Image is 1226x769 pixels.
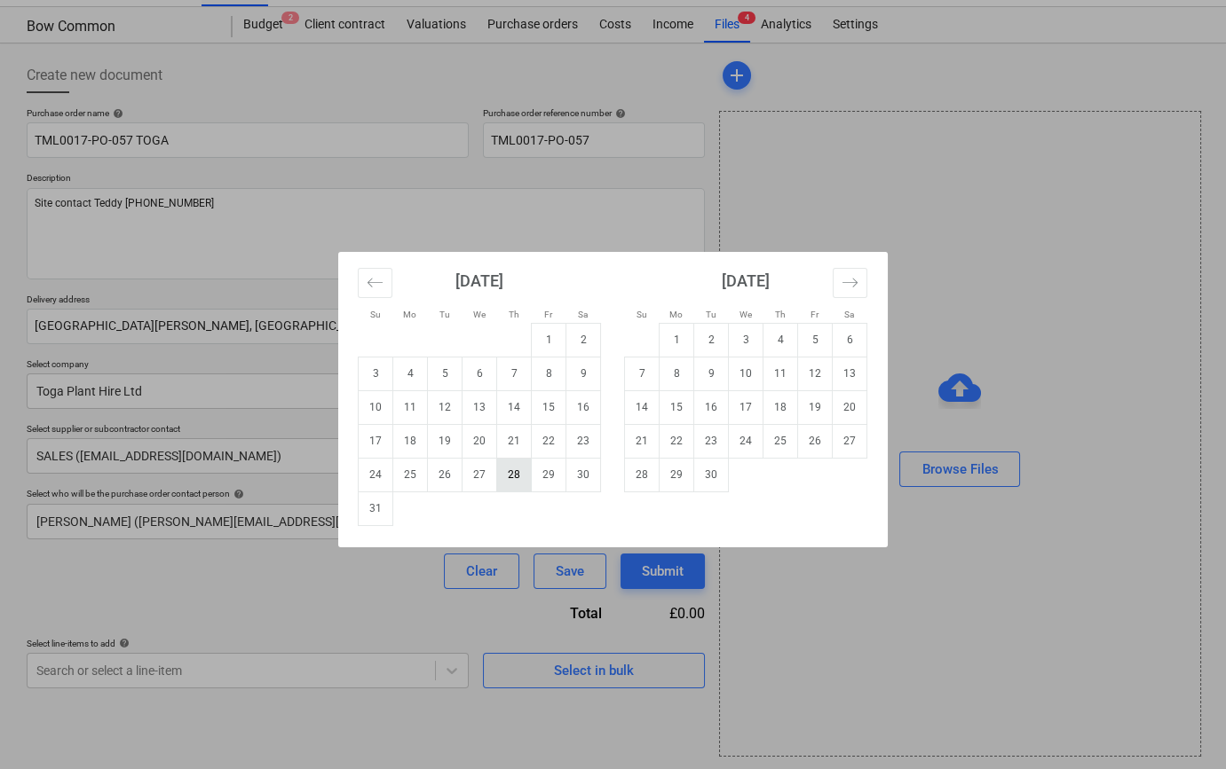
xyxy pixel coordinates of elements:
[660,323,694,357] td: Monday, September 1, 2025
[566,424,601,458] td: Saturday, August 23, 2025
[439,310,450,319] small: Tu
[358,268,392,298] button: Move backward to switch to the previous month.
[509,310,519,319] small: Th
[833,390,867,424] td: Saturday, September 20, 2025
[637,310,647,319] small: Su
[763,424,798,458] td: Thursday, September 25, 2025
[660,458,694,491] td: Monday, September 29, 2025
[566,390,601,424] td: Saturday, August 16, 2025
[497,424,532,458] td: Thursday, August 21, 2025
[473,310,486,319] small: We
[359,424,393,458] td: Sunday, August 17, 2025
[660,357,694,390] td: Monday, September 8, 2025
[694,424,729,458] td: Tuesday, September 23, 2025
[625,390,660,424] td: Sunday, September 14, 2025
[694,357,729,390] td: Tuesday, September 9, 2025
[359,357,393,390] td: Sunday, August 3, 2025
[833,268,867,298] button: Move forward to switch to the next month.
[740,310,752,319] small: We
[497,458,532,491] td: Thursday, August 28, 2025
[694,390,729,424] td: Tuesday, September 16, 2025
[428,424,463,458] td: Tuesday, August 19, 2025
[660,424,694,458] td: Monday, September 22, 2025
[497,390,532,424] td: Thursday, August 14, 2025
[798,323,833,357] td: Friday, September 5, 2025
[403,310,416,319] small: Mo
[566,323,601,357] td: Saturday, August 2, 2025
[393,424,428,458] td: Monday, August 18, 2025
[763,323,798,357] td: Thursday, September 4, 2025
[428,390,463,424] td: Tuesday, August 12, 2025
[370,310,381,319] small: Su
[578,310,588,319] small: Sa
[463,390,497,424] td: Wednesday, August 13, 2025
[669,310,683,319] small: Mo
[463,357,497,390] td: Wednesday, August 6, 2025
[763,390,798,424] td: Thursday, September 18, 2025
[833,323,867,357] td: Saturday, September 6, 2025
[393,390,428,424] td: Monday, August 11, 2025
[532,458,566,491] td: Friday, August 29, 2025
[359,458,393,491] td: Sunday, August 24, 2025
[798,424,833,458] td: Friday, September 26, 2025
[455,271,503,290] strong: [DATE]
[428,458,463,491] td: Tuesday, August 26, 2025
[729,424,763,458] td: Wednesday, September 24, 2025
[729,390,763,424] td: Wednesday, September 17, 2025
[544,310,552,319] small: Fr
[660,390,694,424] td: Monday, September 15, 2025
[428,357,463,390] td: Tuesday, August 5, 2025
[729,323,763,357] td: Wednesday, September 3, 2025
[566,357,601,390] td: Saturday, August 9, 2025
[833,357,867,390] td: Saturday, September 13, 2025
[844,310,854,319] small: Sa
[763,357,798,390] td: Thursday, September 11, 2025
[833,424,867,458] td: Saturday, September 27, 2025
[338,252,888,547] div: Calendar
[625,424,660,458] td: Sunday, September 21, 2025
[359,390,393,424] td: Sunday, August 10, 2025
[694,458,729,491] td: Tuesday, September 30, 2025
[393,458,428,491] td: Monday, August 25, 2025
[775,310,786,319] small: Th
[463,458,497,491] td: Wednesday, August 27, 2025
[811,310,819,319] small: Fr
[532,357,566,390] td: Friday, August 8, 2025
[463,424,497,458] td: Wednesday, August 20, 2025
[694,323,729,357] td: Tuesday, September 2, 2025
[729,357,763,390] td: Wednesday, September 10, 2025
[566,458,601,491] td: Saturday, August 30, 2025
[798,357,833,390] td: Friday, September 12, 2025
[393,357,428,390] td: Monday, August 4, 2025
[532,390,566,424] td: Friday, August 15, 2025
[532,323,566,357] td: Friday, August 1, 2025
[706,310,716,319] small: Tu
[798,390,833,424] td: Friday, September 19, 2025
[532,424,566,458] td: Friday, August 22, 2025
[625,458,660,491] td: Sunday, September 28, 2025
[1137,684,1226,769] iframe: Chat Widget
[625,357,660,390] td: Sunday, September 7, 2025
[359,491,393,525] td: Sunday, August 31, 2025
[497,357,532,390] td: Thursday, August 7, 2025
[722,271,770,290] strong: [DATE]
